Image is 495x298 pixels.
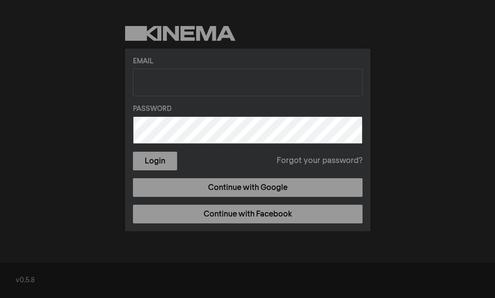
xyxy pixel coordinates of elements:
[133,178,363,197] a: Continue with Google
[133,56,363,67] label: Email
[133,152,177,170] button: Login
[16,275,479,286] div: v0.5.8
[133,205,363,223] a: Continue with Facebook
[277,155,363,167] a: Forgot your password?
[133,104,363,114] label: Password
